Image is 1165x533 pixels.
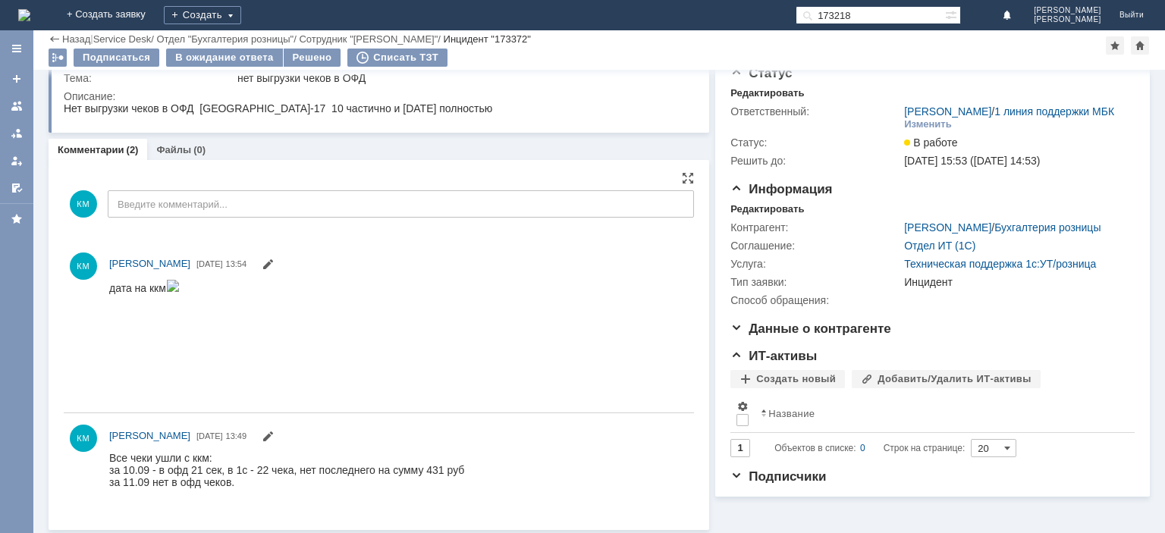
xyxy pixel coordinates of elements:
div: Контрагент: [730,221,901,234]
div: / [93,33,157,45]
span: Объектов в списке: [774,443,856,453]
a: Отдел ИТ (1С) [904,240,975,252]
a: Отдел "Бухгалтерия розницы" [156,33,294,45]
div: Изменить [904,118,952,130]
div: Редактировать [730,203,804,215]
i: Строк на странице: [774,439,965,457]
div: Тема: [64,72,234,84]
div: 0 [860,439,865,457]
a: Мои заявки [5,149,29,173]
div: Редактировать [730,87,804,99]
div: Решить до: [730,155,901,167]
div: нет выгрузки чеков в ОФД [237,72,688,84]
a: Перейти на домашнюю страницу [18,9,30,21]
a: Заявки в моей ответственности [5,121,29,146]
div: Услуга: [730,258,901,270]
span: [PERSON_NAME] [1034,6,1101,15]
span: [PERSON_NAME] [109,258,190,269]
div: Способ обращения: [730,294,901,306]
span: [DATE] [196,259,223,268]
div: / [156,33,299,45]
span: ИТ-активы [730,349,817,363]
div: | [90,33,93,44]
a: Сотрудник "[PERSON_NAME]" [299,33,438,45]
div: / [904,221,1101,234]
a: Файлы [156,144,191,155]
div: / [299,33,443,45]
span: Статус [730,66,792,80]
div: Статус: [730,136,901,149]
span: Редактировать [262,260,274,272]
a: [PERSON_NAME] [904,105,991,118]
a: 1 линия поддержки МБК [994,105,1114,118]
div: Сделать домашней страницей [1131,36,1149,55]
th: Название [755,394,1123,433]
span: [DATE] 15:53 ([DATE] 14:53) [904,155,1040,167]
div: (2) [127,144,139,155]
span: [PERSON_NAME] [1034,15,1101,24]
a: [PERSON_NAME] [904,221,991,234]
a: Заявки на командах [5,94,29,118]
span: Расширенный поиск [945,7,960,21]
div: Инцидент "173372" [444,33,531,45]
div: Инцидент [904,276,1127,288]
a: [PERSON_NAME] [109,256,190,271]
div: Описание: [64,90,691,102]
div: Создать [164,6,241,24]
a: Назад [62,33,90,45]
img: logo [18,9,30,21]
a: Мои согласования [5,176,29,200]
span: Подписчики [730,469,826,484]
span: В работе [904,136,957,149]
div: (0) [193,144,206,155]
a: Техническая поддержка 1с:УТ/розница [904,258,1096,270]
div: Тип заявки: [730,276,901,288]
a: Создать заявку [5,67,29,91]
a: Комментарии [58,144,124,155]
div: Добавить в избранное [1106,36,1124,55]
a: Бухгалтерия розницы [994,221,1101,234]
div: / [904,105,1114,118]
span: 13:49 [226,431,247,441]
span: Редактировать [262,432,274,444]
div: Работа с массовостью [49,49,67,67]
span: Информация [730,182,832,196]
div: Соглашение: [730,240,901,252]
div: Ответственный: [730,105,901,118]
span: Настройки [736,400,749,412]
span: [PERSON_NAME] [109,430,190,441]
span: КМ [70,190,97,218]
span: [DATE] [196,431,223,441]
div: На всю страницу [682,172,694,184]
span: Данные о контрагенте [730,321,891,336]
a: [PERSON_NAME] [109,428,190,444]
a: Service Desk [93,33,152,45]
span: 13:54 [226,259,247,268]
div: Название [768,408,815,419]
